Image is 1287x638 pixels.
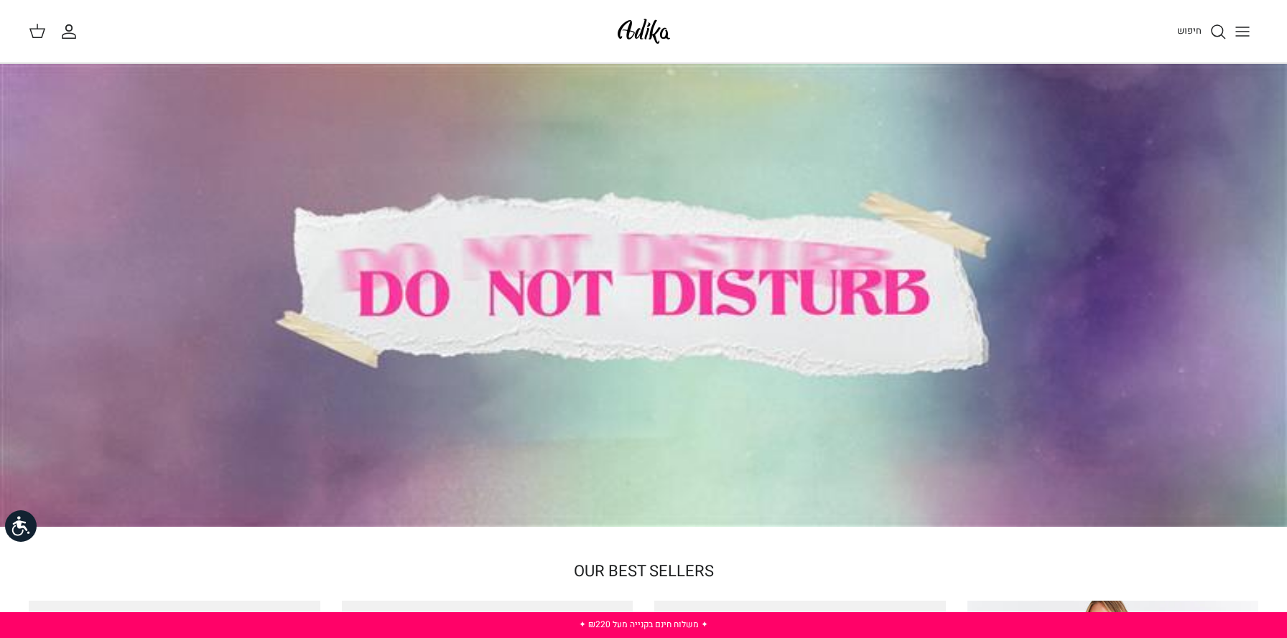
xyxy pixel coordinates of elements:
[1177,24,1202,37] span: חיפוש
[1177,23,1227,40] a: חיפוש
[579,618,708,631] a: ✦ משלוח חינם בקנייה מעל ₪220 ✦
[60,23,83,40] a: החשבון שלי
[613,14,674,48] img: Adika IL
[574,560,714,583] a: OUR BEST SELLERS
[1227,16,1258,47] button: Toggle menu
